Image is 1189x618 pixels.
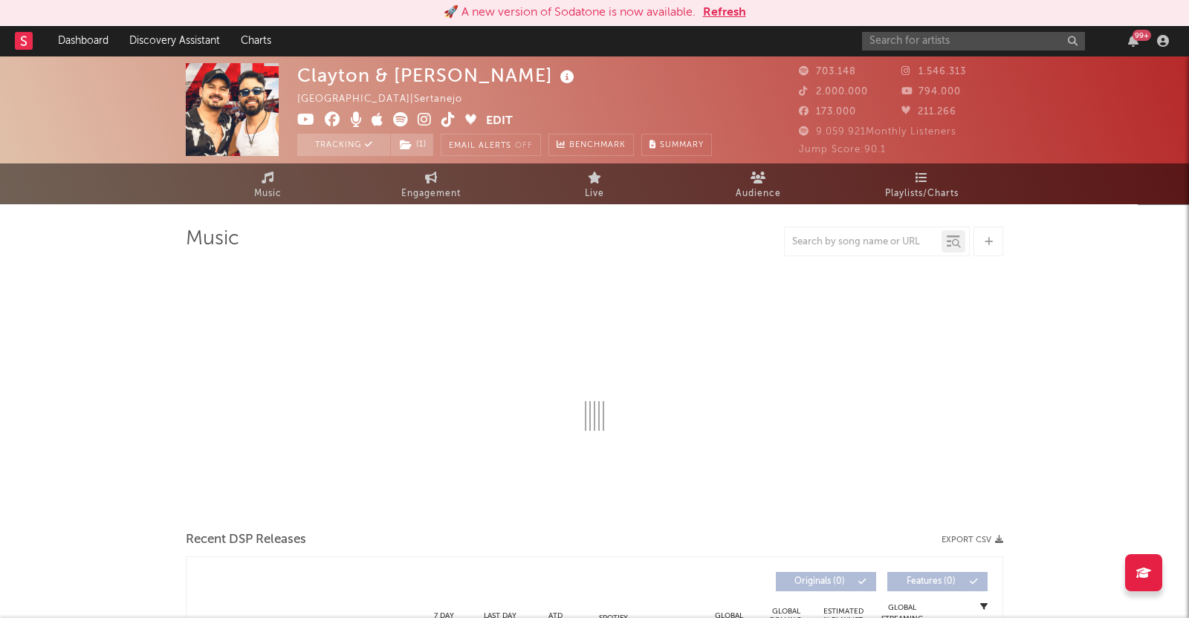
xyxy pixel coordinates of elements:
[230,26,282,56] a: Charts
[254,185,282,203] span: Music
[515,142,533,150] em: Off
[401,185,461,203] span: Engagement
[776,572,876,591] button: Originals(0)
[297,91,479,108] div: [GEOGRAPHIC_DATA] | Sertanejo
[486,112,513,131] button: Edit
[390,134,434,156] span: ( 1 )
[887,572,988,591] button: Features(0)
[569,137,626,154] span: Benchmark
[391,134,433,156] button: (1)
[785,577,854,586] span: Originals ( 0 )
[736,185,781,203] span: Audience
[441,134,541,156] button: Email AlertsOff
[901,107,956,117] span: 211.266
[186,163,349,204] a: Music
[513,163,676,204] a: Live
[48,26,119,56] a: Dashboard
[901,87,961,97] span: 794.000
[297,63,578,88] div: Clayton & [PERSON_NAME]
[585,185,604,203] span: Live
[799,67,856,77] span: 703.148
[897,577,965,586] span: Features ( 0 )
[901,67,966,77] span: 1.546.313
[444,4,696,22] div: 🚀 A new version of Sodatone is now available.
[799,87,868,97] span: 2.000.000
[862,32,1085,51] input: Search for artists
[942,536,1003,544] button: Export CSV
[641,134,712,156] button: Summary
[799,107,856,117] span: 173.000
[186,531,306,549] span: Recent DSP Releases
[885,185,959,203] span: Playlists/Charts
[297,134,390,156] button: Tracking
[1133,30,1151,41] div: 99 +
[119,26,230,56] a: Discovery Assistant
[676,163,840,204] a: Audience
[703,4,746,22] button: Refresh
[785,236,942,248] input: Search by song name or URL
[548,134,634,156] a: Benchmark
[660,141,704,149] span: Summary
[799,127,956,137] span: 9.059.921 Monthly Listeners
[1128,35,1138,47] button: 99+
[349,163,513,204] a: Engagement
[840,163,1003,204] a: Playlists/Charts
[799,145,886,154] span: Jump Score: 90.1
